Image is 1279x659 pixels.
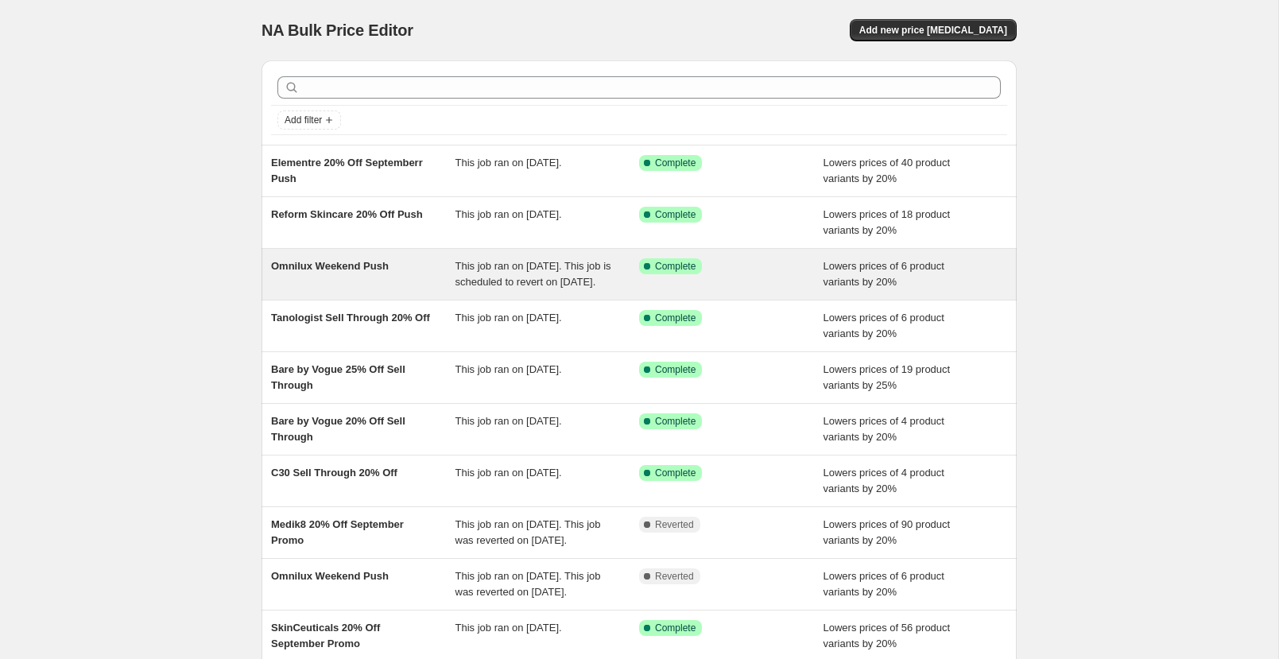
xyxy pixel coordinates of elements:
[824,260,944,288] span: Lowers prices of 6 product variants by 20%
[655,260,696,273] span: Complete
[455,622,562,634] span: This job ran on [DATE].
[455,260,611,288] span: This job ran on [DATE]. This job is scheduled to revert on [DATE].
[850,19,1017,41] button: Add new price [MEDICAL_DATA]
[285,114,322,126] span: Add filter
[455,312,562,324] span: This job ran on [DATE].
[824,467,944,494] span: Lowers prices of 4 product variants by 20%
[271,467,397,479] span: C30 Sell Through 20% Off
[271,570,389,582] span: Omnilux Weekend Push
[859,24,1007,37] span: Add new price [MEDICAL_DATA]
[271,622,380,649] span: SkinCeuticals 20% Off September Promo
[262,21,413,39] span: NA Bulk Price Editor
[271,208,423,220] span: Reform Skincare 20% Off Push
[655,622,696,634] span: Complete
[271,157,423,184] span: Elementre 20% Off Septemberr Push
[824,363,951,391] span: Lowers prices of 19 product variants by 25%
[655,415,696,428] span: Complete
[824,518,951,546] span: Lowers prices of 90 product variants by 20%
[455,208,562,220] span: This job ran on [DATE].
[655,570,694,583] span: Reverted
[824,415,944,443] span: Lowers prices of 4 product variants by 20%
[271,415,405,443] span: Bare by Vogue 20% Off Sell Through
[824,622,951,649] span: Lowers prices of 56 product variants by 20%
[655,467,696,479] span: Complete
[824,208,951,236] span: Lowers prices of 18 product variants by 20%
[455,467,562,479] span: This job ran on [DATE].
[455,518,601,546] span: This job ran on [DATE]. This job was reverted on [DATE].
[824,312,944,339] span: Lowers prices of 6 product variants by 20%
[655,157,696,169] span: Complete
[271,260,389,272] span: Omnilux Weekend Push
[655,208,696,221] span: Complete
[271,518,404,546] span: Medik8 20% Off September Promo
[455,570,601,598] span: This job ran on [DATE]. This job was reverted on [DATE].
[655,518,694,531] span: Reverted
[824,570,944,598] span: Lowers prices of 6 product variants by 20%
[455,157,562,169] span: This job ran on [DATE].
[655,363,696,376] span: Complete
[655,312,696,324] span: Complete
[455,415,562,427] span: This job ran on [DATE].
[277,110,341,130] button: Add filter
[455,363,562,375] span: This job ran on [DATE].
[824,157,951,184] span: Lowers prices of 40 product variants by 20%
[271,363,405,391] span: Bare by Vogue 25% Off Sell Through
[271,312,430,324] span: Tanologist Sell Through 20% Off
